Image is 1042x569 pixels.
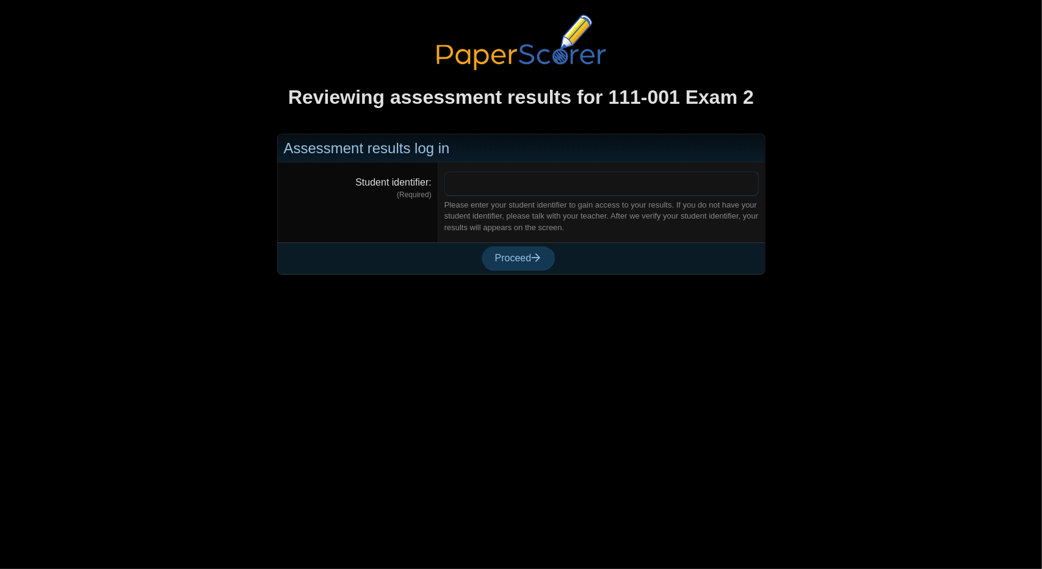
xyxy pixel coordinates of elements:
h1: Reviewing assessment results for 111-001 Exam 2 [103,84,940,111]
dfn: (Required) [284,190,432,200]
div: Assessment results log in [278,134,765,163]
span: Proceed [495,253,541,263]
div: Please enter your student identifier to gain access to your results. If you do not have your stud... [444,200,759,233]
button: Proceed [482,246,555,270]
label: Student identifier [355,177,432,187]
img: PaperScorer [430,15,613,70]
